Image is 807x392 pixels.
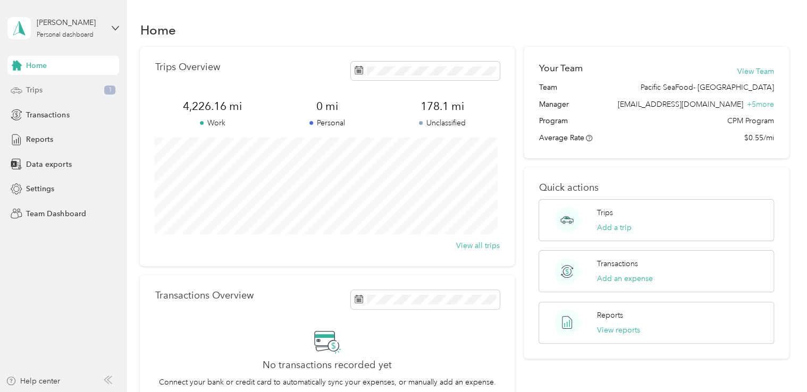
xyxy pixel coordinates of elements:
[155,62,220,73] p: Trips Overview
[26,183,54,194] span: Settings
[6,376,60,387] button: Help center
[456,240,500,251] button: View all trips
[618,100,743,109] span: [EMAIL_ADDRESS][DOMAIN_NAME]
[159,377,496,388] p: Connect your bank or credit card to automatically sync your expenses, or manually add an expense.
[155,117,270,129] p: Work
[737,66,774,77] button: View Team
[597,222,632,233] button: Add a trip
[597,325,640,336] button: View reports
[385,117,500,129] p: Unclassified
[263,360,392,371] h2: No transactions recorded yet
[104,86,115,95] span: 1
[26,60,47,71] span: Home
[597,273,653,284] button: Add an expense
[26,159,71,170] span: Data exports
[539,182,774,193] p: Quick actions
[744,132,774,143] span: $0.55/mi
[539,99,568,110] span: Manager
[385,99,500,114] span: 178.1 mi
[539,62,582,75] h2: Your Team
[727,115,774,126] span: CPM Program
[140,24,175,36] h1: Home
[747,333,807,392] iframe: Everlance-gr Chat Button Frame
[37,32,94,38] div: Personal dashboard
[597,310,623,321] p: Reports
[155,290,253,301] p: Transactions Overview
[539,133,584,142] span: Average Rate
[37,17,103,28] div: [PERSON_NAME]
[270,99,385,114] span: 0 mi
[155,99,270,114] span: 4,226.16 mi
[26,84,43,96] span: Trips
[747,100,774,109] span: + 5 more
[641,82,774,93] span: Pacific SeaFood- [GEOGRAPHIC_DATA]
[539,82,557,93] span: Team
[597,207,613,218] p: Trips
[597,258,638,269] p: Transactions
[26,134,53,145] span: Reports
[26,109,69,121] span: Transactions
[26,208,86,219] span: Team Dashboard
[270,117,385,129] p: Personal
[539,115,567,126] span: Program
